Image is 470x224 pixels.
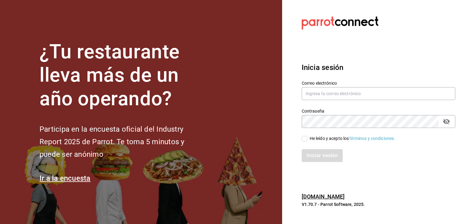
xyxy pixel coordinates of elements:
h3: Inicia sesión [302,62,455,73]
a: [DOMAIN_NAME] [302,193,345,200]
label: Correo electrónico [302,81,455,85]
div: He leído y acepto los [310,135,395,142]
input: Ingresa tu correo electrónico [302,87,455,100]
button: passwordField [441,116,452,127]
a: Ir a la encuesta [39,174,91,183]
p: V1.70.7 - Parrot Software, 2025. [302,201,455,207]
label: Contraseña [302,109,455,113]
h1: ¿Tu restaurante lleva más de un año operando? [39,40,205,111]
a: Términos y condiciones. [349,136,395,141]
h2: Participa en la encuesta oficial del Industry Report 2025 de Parrot. Te toma 5 minutos y puede se... [39,123,205,160]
